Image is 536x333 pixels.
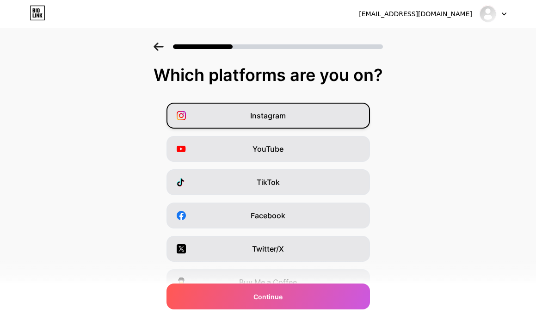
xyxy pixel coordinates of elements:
div: [EMAIL_ADDRESS][DOMAIN_NAME] [359,9,472,19]
span: Snapchat [251,310,285,321]
span: TikTok [257,177,280,188]
span: Continue [253,292,283,302]
span: Instagram [250,110,286,121]
span: YouTube [253,143,283,154]
span: Buy Me a Coffee [239,277,297,288]
img: Manolo Avelardo [479,5,497,23]
div: Which platforms are you on? [9,66,527,84]
span: Facebook [251,210,285,221]
span: Twitter/X [252,243,284,254]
